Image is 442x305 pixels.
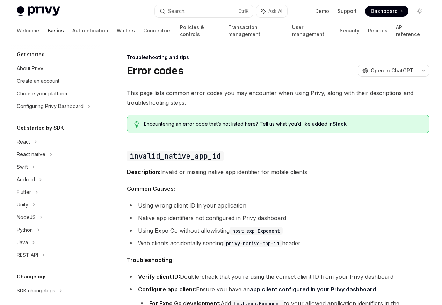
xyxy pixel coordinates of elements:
[127,54,429,61] div: Troubleshooting and tips
[168,7,188,15] div: Search...
[292,22,332,39] a: User management
[17,6,60,16] img: light logo
[256,5,287,17] button: Ask AI
[127,151,223,161] code: invalid_native_app_id
[17,238,28,247] div: Java
[17,102,84,110] div: Configuring Privy Dashboard
[127,226,429,235] li: Using Expo Go without allowlisting
[127,201,429,210] li: Using wrong client ID in your application
[17,226,33,234] div: Python
[228,22,283,39] a: Transaction management
[17,64,43,73] div: About Privy
[127,185,175,192] strong: Common Causes:
[414,6,425,17] button: Toggle dark mode
[340,22,360,39] a: Security
[17,188,31,196] div: Flutter
[17,213,36,222] div: NodeJS
[315,8,329,15] a: Demo
[17,251,38,259] div: REST API
[127,238,429,248] li: Web clients accidentally sending header
[17,150,45,159] div: React native
[72,22,108,39] a: Authentication
[127,168,160,175] strong: Description:
[333,121,347,127] a: Slack
[127,167,429,177] span: Invalid or missing native app identifier for mobile clients
[180,22,220,39] a: Policies & controls
[17,138,30,146] div: React
[138,286,196,293] strong: Configure app client:
[17,163,28,171] div: Swift
[144,121,422,128] span: Encountering an error code that’s not listed here? Tell us what you’d like added in .
[48,22,64,39] a: Basics
[127,213,429,223] li: Native app identifiers not configured in Privy dashboard
[230,227,283,235] code: host.exp.Exponent
[358,65,418,77] button: Open in ChatGPT
[11,87,101,100] a: Choose your platform
[371,8,398,15] span: Dashboard
[17,201,28,209] div: Unity
[17,175,35,184] div: Android
[117,22,135,39] a: Wallets
[138,273,180,280] strong: Verify client ID:
[155,5,253,17] button: Search...CtrlK
[134,121,139,128] svg: Tip
[127,88,429,108] span: This page lists common error codes you may encounter when using Privy, along with their descripti...
[17,89,67,98] div: Choose your platform
[127,256,174,263] strong: Troubleshooting:
[250,286,376,293] a: app client configured in your Privy dashboard
[371,67,413,74] span: Open in ChatGPT
[238,8,249,14] span: Ctrl K
[223,240,282,247] code: privy-native-app-id
[338,8,357,15] a: Support
[17,50,45,59] h5: Get started
[127,272,429,282] li: Double-check that you’re using the correct client ID from your Privy dashboard
[17,124,64,132] h5: Get started by SDK
[17,273,47,281] h5: Changelogs
[17,286,55,295] div: SDK changelogs
[396,22,425,39] a: API reference
[17,22,39,39] a: Welcome
[143,22,172,39] a: Connectors
[127,64,183,77] h1: Error codes
[17,77,59,85] div: Create an account
[368,22,387,39] a: Recipes
[11,62,101,75] a: About Privy
[365,6,408,17] a: Dashboard
[268,8,282,15] span: Ask AI
[11,75,101,87] a: Create an account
